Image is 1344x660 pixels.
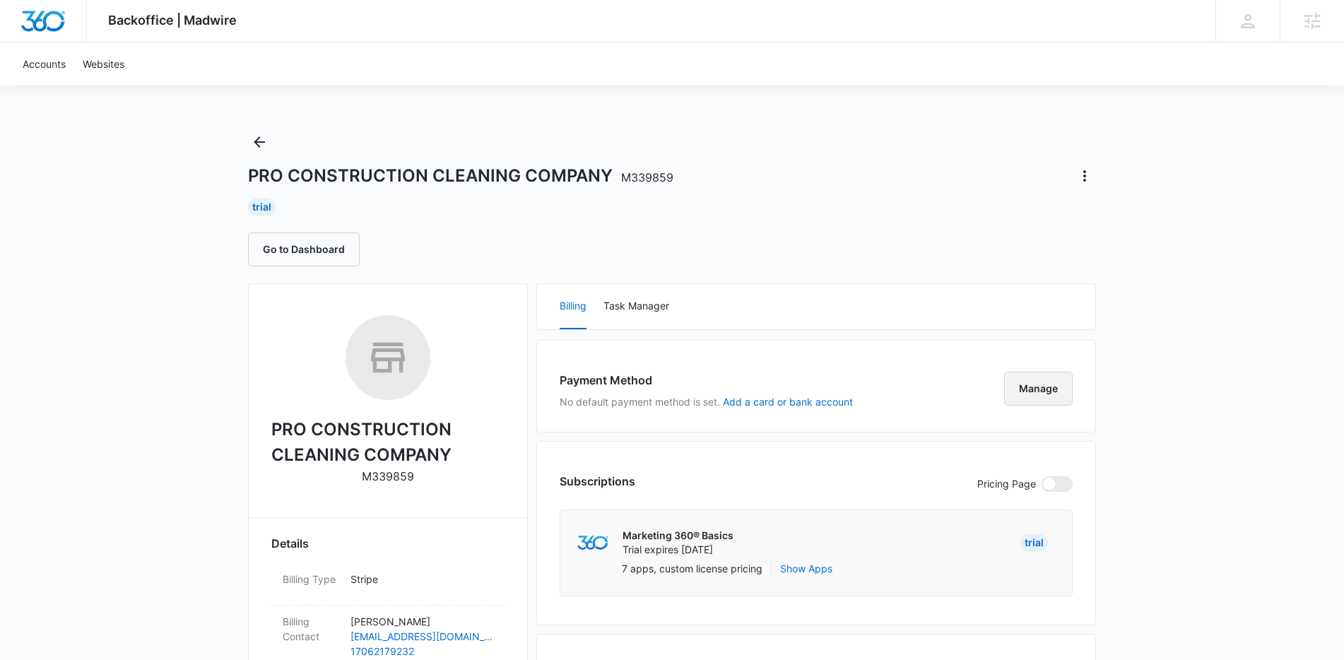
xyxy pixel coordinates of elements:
button: Task Manager [603,284,669,329]
a: [EMAIL_ADDRESS][DOMAIN_NAME] [350,629,493,644]
p: [PERSON_NAME] [350,614,493,629]
dt: Billing Type [283,572,339,587]
p: Trial expires [DATE] [623,543,733,557]
button: Go to Dashboard [248,232,360,266]
span: Details [271,535,309,552]
p: No default payment method is set. [560,394,853,409]
h1: PRO CONSTRUCTION CLEANING COMPANY [248,165,673,187]
span: Backoffice | Madwire [108,13,237,28]
dt: Billing Contact [283,614,339,644]
a: 17062179232 [350,644,493,659]
button: Billing [560,284,586,329]
h3: Payment Method [560,372,853,389]
button: Actions [1073,165,1096,187]
p: Pricing Page [977,476,1036,492]
span: M339859 [621,170,673,184]
button: Back [248,131,271,153]
div: Billing TypeStripe [271,563,505,606]
p: 7 apps, custom license pricing [622,561,762,576]
p: Stripe [350,572,493,587]
img: marketing360Logo [577,536,608,550]
p: Marketing 360® Basics [623,529,733,543]
h2: PRO CONSTRUCTION CLEANING COMPANY [271,417,505,468]
h3: Subscriptions [560,473,635,490]
button: Manage [1004,372,1073,406]
div: Trial [248,199,276,216]
div: Trial [1020,534,1048,551]
a: Websites [74,42,133,86]
button: Show Apps [780,561,832,576]
p: M339859 [362,468,414,485]
a: Accounts [14,42,74,86]
button: Add a card or bank account [723,397,853,407]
